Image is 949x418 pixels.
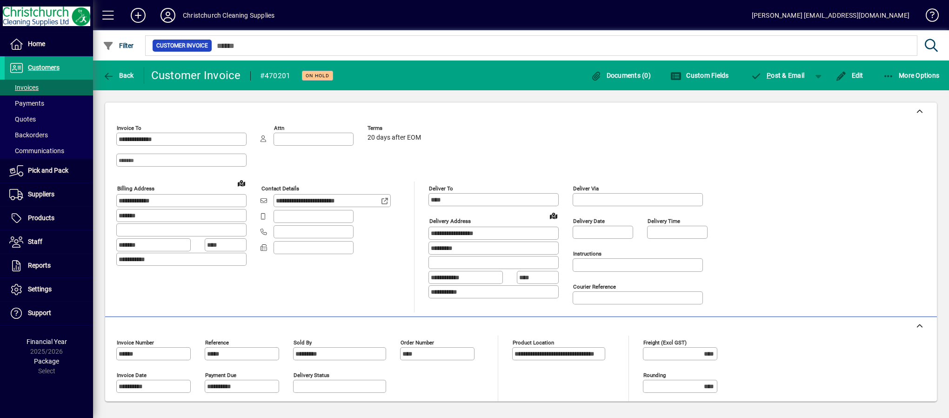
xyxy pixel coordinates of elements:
[368,125,423,131] span: Terms
[28,285,52,293] span: Settings
[668,67,731,84] button: Custom Fields
[573,250,601,257] mat-label: Instructions
[234,175,249,190] a: View on map
[401,339,434,346] mat-label: Order number
[5,159,93,182] a: Pick and Pack
[294,372,329,378] mat-label: Delivery status
[5,80,93,95] a: Invoices
[34,357,59,365] span: Package
[100,67,136,84] button: Back
[746,67,809,84] button: Post & Email
[573,185,599,192] mat-label: Deliver via
[5,127,93,143] a: Backorders
[103,72,134,79] span: Back
[153,7,183,24] button: Profile
[588,67,653,84] button: Documents (0)
[752,8,909,23] div: [PERSON_NAME] [EMAIL_ADDRESS][DOMAIN_NAME]
[294,339,312,346] mat-label: Sold by
[9,84,39,91] span: Invoices
[28,309,51,317] span: Support
[9,131,48,139] span: Backorders
[274,125,284,131] mat-label: Attn
[117,372,147,378] mat-label: Invoice date
[205,372,236,378] mat-label: Payment due
[590,72,651,79] span: Documents (0)
[883,72,940,79] span: More Options
[306,73,329,79] span: On hold
[643,339,687,346] mat-label: Freight (excl GST)
[5,278,93,301] a: Settings
[28,262,51,269] span: Reports
[151,68,241,83] div: Customer Invoice
[28,40,45,47] span: Home
[767,72,771,79] span: P
[5,95,93,111] a: Payments
[117,125,141,131] mat-label: Invoice To
[5,230,93,254] a: Staff
[5,302,93,325] a: Support
[513,339,554,346] mat-label: Product location
[5,207,93,230] a: Products
[183,8,274,23] div: Christchurch Cleaning Supplies
[27,338,67,345] span: Financial Year
[648,218,680,224] mat-label: Delivery time
[28,238,42,245] span: Staff
[117,339,154,346] mat-label: Invoice number
[28,64,60,71] span: Customers
[881,67,942,84] button: More Options
[93,67,144,84] app-page-header-button: Back
[5,33,93,56] a: Home
[5,111,93,127] a: Quotes
[28,190,54,198] span: Suppliers
[833,67,866,84] button: Edit
[103,42,134,49] span: Filter
[5,183,93,206] a: Suppliers
[9,115,36,123] span: Quotes
[5,254,93,277] a: Reports
[9,100,44,107] span: Payments
[573,218,605,224] mat-label: Delivery date
[546,208,561,223] a: View on map
[28,167,68,174] span: Pick and Pack
[5,143,93,159] a: Communications
[368,134,421,142] span: 20 days after EOM
[751,72,805,79] span: ost & Email
[156,41,208,50] span: Customer Invoice
[919,2,937,32] a: Knowledge Base
[643,372,666,378] mat-label: Rounding
[123,7,153,24] button: Add
[28,214,54,222] span: Products
[205,339,229,346] mat-label: Reference
[670,72,729,79] span: Custom Fields
[573,283,616,290] mat-label: Courier Reference
[835,72,863,79] span: Edit
[260,68,291,83] div: #470201
[9,147,64,155] span: Communications
[429,185,453,192] mat-label: Deliver To
[100,37,136,54] button: Filter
